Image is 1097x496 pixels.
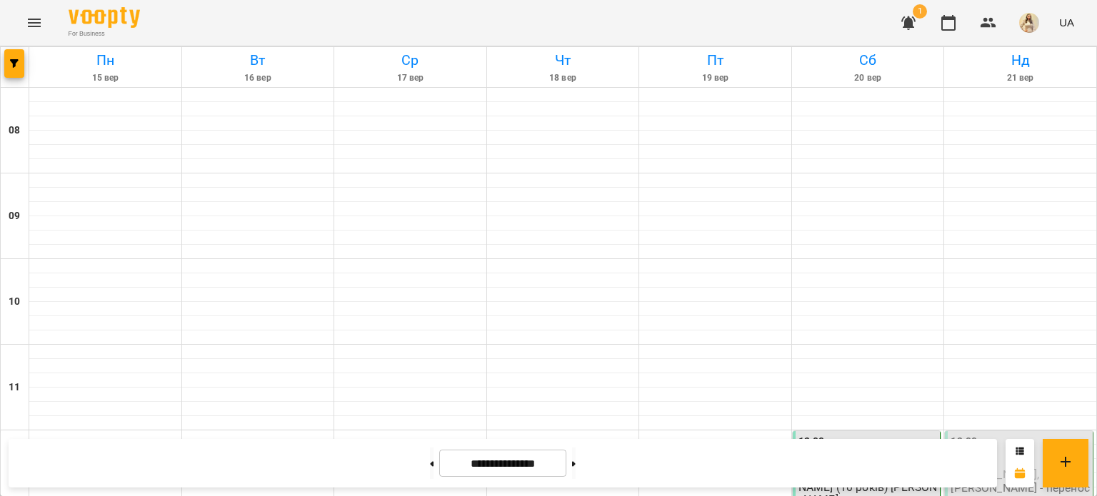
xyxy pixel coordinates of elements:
h6: Сб [794,49,942,71]
h6: 21 вер [946,71,1094,85]
h6: 20 вер [794,71,942,85]
img: 11d8f0996dfd046a8fdfc6cf4aa1cc70.jpg [1019,13,1039,33]
h6: 18 вер [489,71,637,85]
h6: 16 вер [184,71,332,85]
h6: 17 вер [336,71,484,85]
button: UA [1053,9,1080,36]
span: For Business [69,29,140,39]
h6: Нд [946,49,1094,71]
button: Menu [17,6,51,40]
h6: Вт [184,49,332,71]
h6: 11 [9,380,20,395]
h6: 08 [9,123,20,138]
span: UA [1059,15,1074,30]
img: Voopty Logo [69,7,140,28]
h6: Чт [489,49,637,71]
h6: 19 вер [641,71,789,85]
h6: 09 [9,208,20,224]
h6: Пт [641,49,789,71]
h6: Пн [31,49,179,71]
span: 1 [913,4,927,19]
h6: 10 [9,294,20,310]
h6: Ср [336,49,484,71]
h6: 15 вер [31,71,179,85]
